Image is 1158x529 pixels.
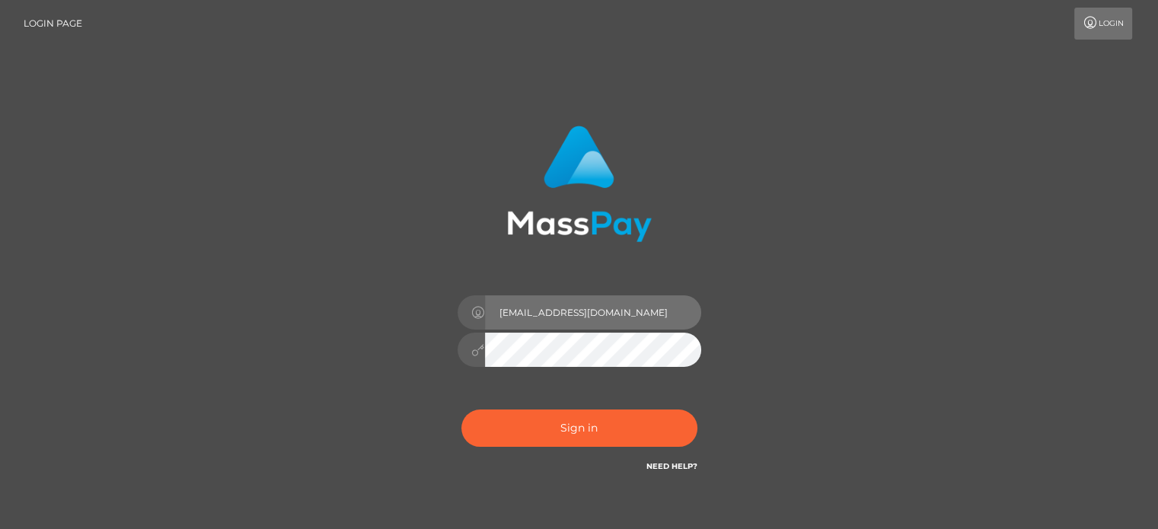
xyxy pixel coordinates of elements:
img: MassPay Login [507,126,652,242]
a: Login [1074,8,1132,40]
a: Need Help? [646,461,697,471]
input: Username... [485,295,701,330]
a: Login Page [24,8,82,40]
button: Sign in [461,409,697,447]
